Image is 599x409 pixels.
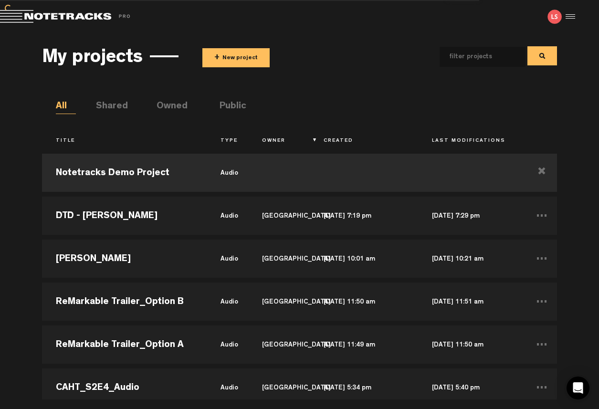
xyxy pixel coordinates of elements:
[310,133,418,149] th: Created
[248,323,310,366] td: [GEOGRAPHIC_DATA]
[418,237,526,280] td: [DATE] 10:21 am
[310,323,418,366] td: [DATE] 11:49 am
[526,237,557,280] td: ...
[42,280,207,323] td: ReMarkable Trailer_Option B
[42,323,207,366] td: ReMarkable Trailer_Option A
[526,323,557,366] td: ...
[567,377,589,399] div: Open Intercom Messenger
[207,280,248,323] td: audio
[207,366,248,409] td: audio
[418,366,526,409] td: [DATE] 5:40 pm
[42,237,207,280] td: [PERSON_NAME]
[418,323,526,366] td: [DATE] 11:50 am
[214,52,220,63] span: +
[248,194,310,237] td: [GEOGRAPHIC_DATA]
[202,48,270,67] button: +New project
[207,194,248,237] td: audio
[547,10,562,24] img: letters
[42,48,143,69] h3: My projects
[42,151,207,194] td: Notetracks Demo Project
[248,280,310,323] td: [GEOGRAPHIC_DATA]
[207,237,248,280] td: audio
[42,366,207,409] td: CAHT_S2E4_Audio
[440,47,510,67] input: filter projects
[207,151,248,194] td: audio
[248,237,310,280] td: [GEOGRAPHIC_DATA]
[248,133,310,149] th: Owner
[418,280,526,323] td: [DATE] 11:51 am
[310,366,418,409] td: [DATE] 5:34 pm
[207,323,248,366] td: audio
[207,133,248,149] th: Type
[42,133,207,149] th: Title
[526,366,557,409] td: ...
[56,100,76,114] li: All
[310,237,418,280] td: [DATE] 10:01 am
[310,194,418,237] td: [DATE] 7:19 pm
[526,280,557,323] td: ...
[248,366,310,409] td: [GEOGRAPHIC_DATA]
[418,194,526,237] td: [DATE] 7:29 pm
[526,194,557,237] td: ...
[418,133,526,149] th: Last Modifications
[310,280,418,323] td: [DATE] 11:50 am
[220,100,240,114] li: Public
[42,194,207,237] td: DTD - [PERSON_NAME]
[96,100,116,114] li: Shared
[157,100,177,114] li: Owned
